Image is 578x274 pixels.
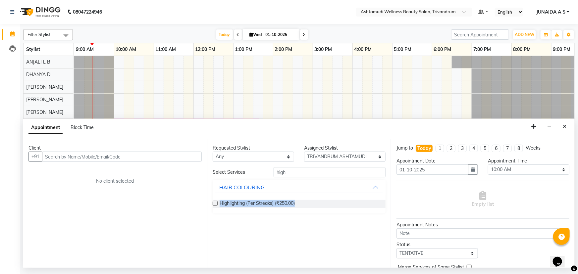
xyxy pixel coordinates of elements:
[264,30,297,40] input: 2025-10-01
[26,46,40,52] span: Stylist
[398,264,464,272] span: Merge Services of Same Stylist
[503,145,512,152] li: 7
[28,145,202,152] div: Client
[71,124,94,130] span: Block Time
[274,167,386,177] input: Search by service name
[513,30,536,39] button: ADD NEW
[396,145,413,152] div: Jump to
[74,45,95,54] a: 9:00 AM
[216,29,233,40] span: Today
[304,145,386,152] div: Assigned Stylist
[550,248,571,267] iframe: chat widget
[248,32,264,37] span: Wed
[488,158,569,164] div: Appointment Time
[234,45,254,54] a: 1:00 PM
[208,169,269,176] div: Select Services
[469,145,478,152] li: 4
[451,29,509,40] input: Search Appointment
[447,145,455,152] li: 2
[515,32,534,37] span: ADD NEW
[514,145,523,152] li: 8
[114,45,138,54] a: 10:00 AM
[194,45,217,54] a: 12:00 PM
[436,145,444,152] li: 1
[26,59,50,65] span: ANJALI L B
[154,45,178,54] a: 11:00 AM
[512,45,533,54] a: 8:00 PM
[42,152,202,162] input: Search by Name/Mobile/Email/Code
[396,221,569,228] div: Appointment Notes
[220,200,295,208] span: Highlighting (Per Streaks) (₹250.00)
[536,9,565,16] span: JUNAIDA A S
[560,121,569,132] button: Close
[353,45,374,54] a: 4:00 PM
[215,181,383,193] button: HAIR COLOURING
[219,183,265,191] div: HAIR COLOURING
[492,145,500,152] li: 6
[28,122,63,134] span: Appointment
[472,45,493,54] a: 7:00 PM
[472,191,494,208] span: Empty list
[273,45,294,54] a: 2:00 PM
[396,164,468,175] input: yyyy-mm-dd
[552,45,572,54] a: 9:00 PM
[526,145,541,152] div: Weeks
[396,241,478,248] div: Status
[27,32,51,37] span: Filter Stylist
[73,3,102,21] b: 08047224946
[26,109,63,115] span: [PERSON_NAME]
[26,84,63,90] span: [PERSON_NAME]
[213,145,294,152] div: Requested Stylist
[26,71,50,77] span: DHANYA D
[432,45,453,54] a: 6:00 PM
[17,3,62,21] img: logo
[481,145,489,152] li: 5
[313,45,334,54] a: 3:00 PM
[458,145,467,152] li: 3
[417,145,431,152] div: Today
[28,152,42,162] button: +91
[396,158,478,164] div: Appointment Date
[393,45,413,54] a: 5:00 PM
[44,178,186,185] div: No client selected
[26,97,63,103] span: [PERSON_NAME]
